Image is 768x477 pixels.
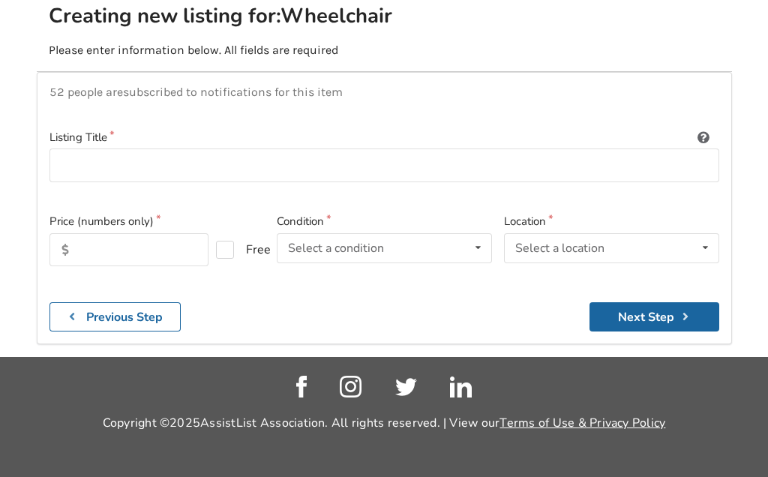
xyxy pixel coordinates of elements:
[340,376,361,397] img: instagram_link
[296,376,307,397] img: facebook_link
[515,242,604,254] div: Select a location
[288,242,384,254] div: Select a condition
[86,309,163,325] b: Previous Step
[49,129,719,146] label: Listing Title
[450,376,472,397] img: linkedin_link
[49,3,454,29] h2: Creating new listing for: Wheelchair
[499,415,665,431] a: Terms of Use & Privacy Policy
[49,85,719,99] p: 52 people are subscribed to notifications for this item
[395,378,417,396] img: twitter_link
[216,241,256,259] label: Free
[49,302,181,331] button: Previous Step
[49,213,265,230] label: Price (numbers only)
[589,302,719,331] button: Next Step
[49,42,338,59] p: Please enter information below. All fields are required
[277,213,492,230] label: Condition
[504,213,719,230] label: Location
